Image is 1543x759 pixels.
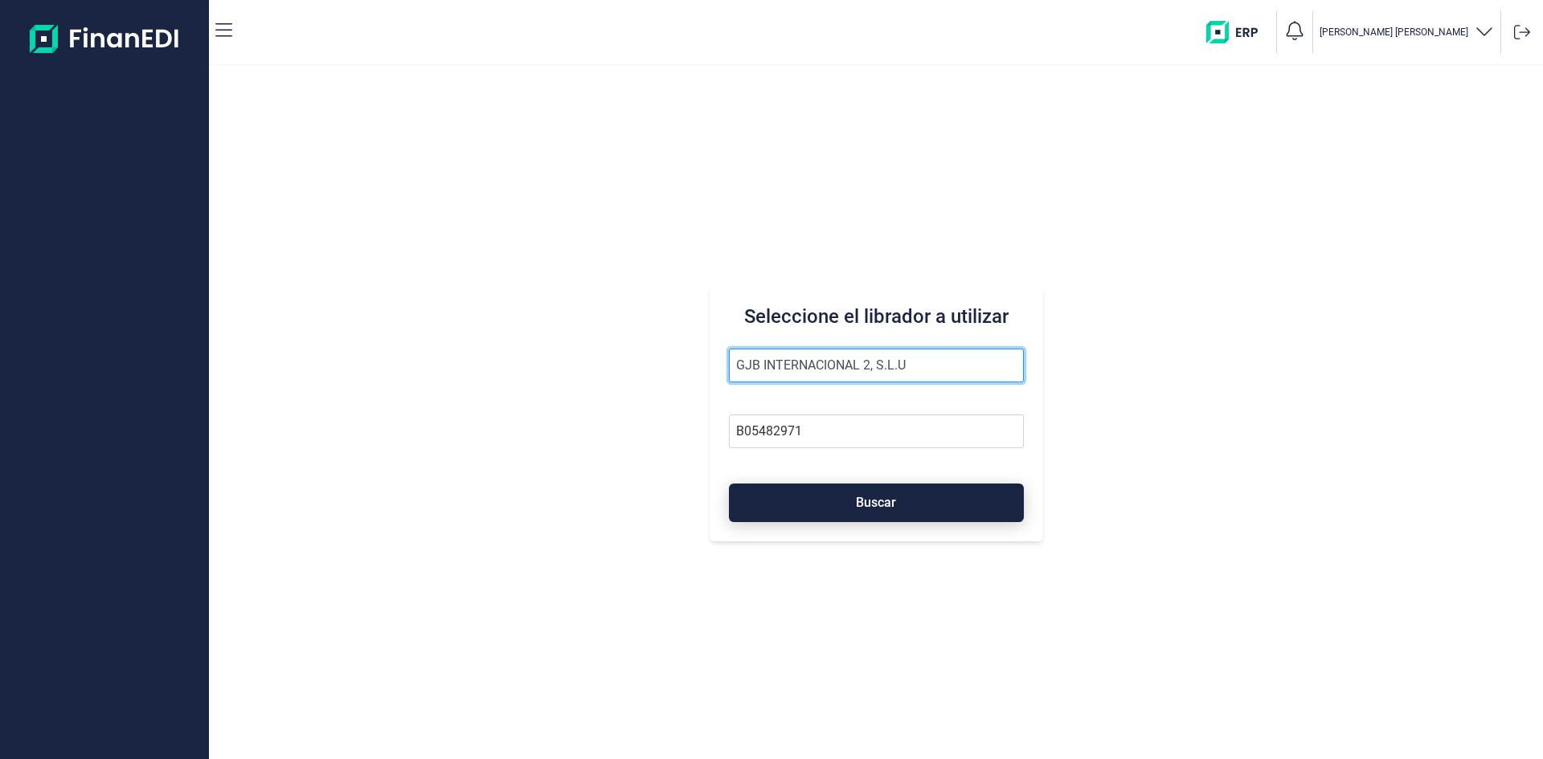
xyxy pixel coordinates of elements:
[856,496,896,508] span: Buscar
[1320,21,1494,44] button: [PERSON_NAME] [PERSON_NAME]
[1320,26,1468,39] p: [PERSON_NAME] [PERSON_NAME]
[1206,21,1270,43] img: erp
[729,484,1024,522] button: Buscar
[729,304,1024,329] h3: Seleccione el librador a utilizar
[30,13,180,64] img: Logo de aplicación
[729,349,1024,382] input: Seleccione la razón social
[729,414,1024,448] input: Busque por NIF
